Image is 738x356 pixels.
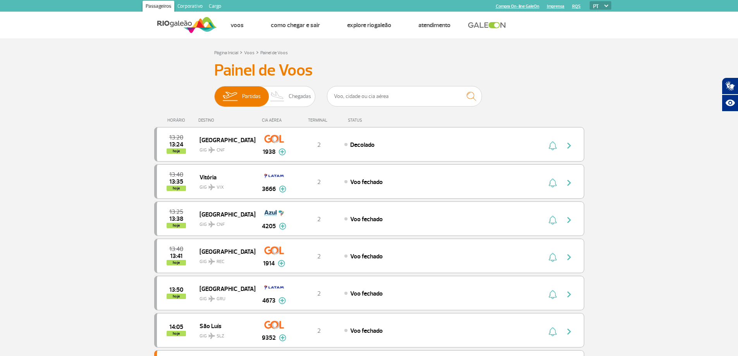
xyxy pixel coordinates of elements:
[317,215,321,223] span: 2
[169,172,183,177] span: 2025-09-25 13:40:00
[255,118,294,123] div: CIA AÉREA
[347,21,391,29] a: Explore RIOgaleão
[564,141,574,150] img: seta-direita-painel-voo.svg
[263,147,275,157] span: 1938
[217,184,224,191] span: VIX
[200,321,249,331] span: São Luís
[564,253,574,262] img: seta-direita-painel-voo.svg
[722,77,738,112] div: Plugin de acessibilidade da Hand Talk.
[327,86,482,107] input: Voo, cidade ou cia aérea
[418,21,451,29] a: Atendimento
[294,118,344,123] div: TERMINAL
[240,48,243,57] a: >
[350,327,383,335] span: Voo fechado
[722,77,738,95] button: Abrir tradutor de língua de sinais.
[564,215,574,225] img: seta-direita-painel-voo.svg
[214,50,238,56] a: Página Inicial
[317,141,321,149] span: 2
[317,290,321,298] span: 2
[200,172,249,182] span: Vitória
[549,141,557,150] img: sino-painel-voo.svg
[572,4,581,9] a: RQS
[208,147,215,153] img: destiny_airplane.svg
[167,331,186,336] span: hoje
[208,333,215,339] img: destiny_airplane.svg
[169,324,183,330] span: 2025-09-25 14:05:00
[271,21,320,29] a: Como chegar e sair
[564,178,574,187] img: seta-direita-painel-voo.svg
[200,209,249,219] span: [GEOGRAPHIC_DATA]
[200,217,249,228] span: GIG
[262,184,276,194] span: 3666
[208,258,215,265] img: destiny_airplane.svg
[262,333,276,342] span: 9352
[208,296,215,302] img: destiny_airplane.svg
[317,178,321,186] span: 2
[200,180,249,191] span: GIG
[217,147,225,154] span: CNF
[170,253,182,259] span: 2025-09-25 13:41:55
[279,148,286,155] img: mais-info-painel-voo.svg
[547,4,564,9] a: Imprensa
[200,254,249,265] span: GIG
[198,118,255,123] div: DESTINO
[279,186,286,193] img: mais-info-painel-voo.svg
[260,50,288,56] a: Painel de Voos
[157,118,199,123] div: HORÁRIO
[350,290,383,298] span: Voo fechado
[218,86,242,107] img: slider-embarque
[169,179,183,184] span: 2025-09-25 13:35:45
[256,48,259,57] a: >
[217,258,224,265] span: REC
[231,21,244,29] a: Voos
[350,215,383,223] span: Voo fechado
[722,95,738,112] button: Abrir recursos assistivos.
[266,86,289,107] img: slider-desembarque
[208,221,215,227] img: destiny_airplane.svg
[169,246,183,252] span: 2025-09-25 13:40:00
[279,223,286,230] img: mais-info-painel-voo.svg
[496,4,539,9] a: Compra On-line GaleOn
[169,287,183,292] span: 2025-09-25 13:50:00
[167,260,186,265] span: hoje
[200,246,249,256] span: [GEOGRAPHIC_DATA]
[208,184,215,190] img: destiny_airplane.svg
[217,296,225,303] span: GRU
[549,290,557,299] img: sino-painel-voo.svg
[262,296,275,305] span: 4673
[200,328,249,340] span: GIG
[549,215,557,225] img: sino-painel-voo.svg
[167,148,186,154] span: hoje
[206,1,224,13] a: Cargo
[279,334,286,341] img: mais-info-painel-voo.svg
[143,1,174,13] a: Passageiros
[263,259,275,268] span: 1914
[564,327,574,336] img: seta-direita-painel-voo.svg
[344,118,407,123] div: STATUS
[200,143,249,154] span: GIG
[278,260,285,267] img: mais-info-painel-voo.svg
[350,178,383,186] span: Voo fechado
[200,284,249,294] span: [GEOGRAPHIC_DATA]
[169,216,183,222] span: 2025-09-25 13:38:00
[317,253,321,260] span: 2
[167,223,186,228] span: hoje
[242,86,261,107] span: Partidas
[350,253,383,260] span: Voo fechado
[262,222,276,231] span: 4205
[549,327,557,336] img: sino-painel-voo.svg
[317,327,321,335] span: 2
[217,221,225,228] span: CNF
[549,253,557,262] img: sino-painel-voo.svg
[200,291,249,303] span: GIG
[167,294,186,299] span: hoje
[169,209,183,215] span: 2025-09-25 13:25:00
[167,186,186,191] span: hoje
[174,1,206,13] a: Corporativo
[169,135,183,140] span: 2025-09-25 13:20:00
[549,178,557,187] img: sino-painel-voo.svg
[214,61,524,80] h3: Painel de Voos
[279,297,286,304] img: mais-info-painel-voo.svg
[350,141,375,149] span: Decolado
[169,142,183,147] span: 2025-09-25 13:24:00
